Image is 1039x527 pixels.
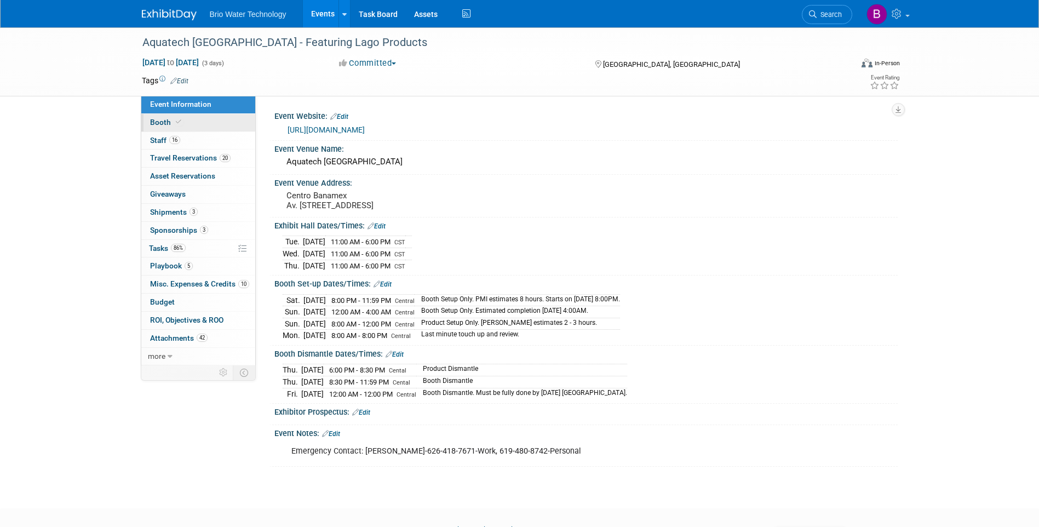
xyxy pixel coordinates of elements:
[415,330,620,341] td: Last minute touch up and review.
[197,334,208,342] span: 42
[862,59,872,67] img: Format-Inperson.png
[415,306,620,318] td: Booth Setup Only. Estimated completion [DATE] 4:00AM.
[220,154,231,162] span: 20
[214,365,233,380] td: Personalize Event Tab Strip
[141,276,255,293] a: Misc. Expenses & Credits10
[394,251,405,258] span: CST
[150,100,211,108] span: Event Information
[329,378,389,386] span: 8:30 PM - 11:59 PM
[141,114,255,131] a: Booth
[817,10,842,19] span: Search
[397,391,416,398] span: Central
[283,248,303,260] td: Wed.
[393,379,410,386] span: Cental
[233,365,255,380] td: Toggle Event Tabs
[303,236,325,248] td: [DATE]
[141,186,255,203] a: Giveaways
[331,331,387,340] span: 8:00 AM - 8:00 PM
[185,262,193,270] span: 5
[142,58,199,67] span: [DATE] [DATE]
[394,263,405,270] span: CST
[283,294,303,306] td: Sat.
[150,316,223,324] span: ROI, Objectives & ROO
[141,312,255,329] a: ROI, Objectives & ROO
[170,77,188,85] a: Edit
[141,222,255,239] a: Sponsorships3
[330,113,348,121] a: Edit
[301,376,324,388] td: [DATE]
[149,244,186,253] span: Tasks
[331,308,391,316] span: 12:00 AM - 4:00 AM
[274,404,898,418] div: Exhibitor Prospectus:
[238,280,249,288] span: 10
[303,330,326,341] td: [DATE]
[141,257,255,275] a: Playbook5
[788,57,900,73] div: Event Format
[274,425,898,439] div: Event Notes:
[386,351,404,358] a: Edit
[141,150,255,167] a: Travel Reservations20
[415,294,620,306] td: Booth Setup Only. PMI estimates 8 hours. Starts on [DATE] 8:00PM.
[322,430,340,438] a: Edit
[331,320,391,328] span: 8:00 AM - 12:00 PM
[331,250,391,258] span: 11:00 AM - 6:00 PM
[150,334,208,342] span: Attachments
[416,364,627,376] td: Product Dismantle
[866,4,887,25] img: Brandye Gahagan
[603,60,740,68] span: [GEOGRAPHIC_DATA], [GEOGRAPHIC_DATA]
[870,75,899,81] div: Event Rating
[303,318,326,330] td: [DATE]
[301,388,324,399] td: [DATE]
[335,58,400,69] button: Committed
[169,136,180,144] span: 16
[165,58,176,67] span: to
[150,136,180,145] span: Staff
[802,5,852,24] a: Search
[139,33,836,53] div: Aquatech [GEOGRAPHIC_DATA] - Featuring Lago Products
[201,60,224,67] span: (3 days)
[395,297,415,305] span: Central
[283,388,301,399] td: Fri.
[141,294,255,311] a: Budget
[329,390,393,398] span: 12:00 AM - 12:00 PM
[141,240,255,257] a: Tasks86%
[190,208,198,216] span: 3
[150,118,183,127] span: Booth
[303,294,326,306] td: [DATE]
[303,248,325,260] td: [DATE]
[274,141,898,154] div: Event Venue Name:
[416,388,627,399] td: Booth Dismantle. Must be fully done by [DATE] [GEOGRAPHIC_DATA].
[141,96,255,113] a: Event Information
[283,364,301,376] td: Thu.
[141,132,255,150] a: Staff16
[389,367,406,374] span: Cental
[303,306,326,318] td: [DATE]
[283,376,301,388] td: Thu.
[331,262,391,270] span: 11:00 AM - 6:00 PM
[331,238,391,246] span: 11:00 AM - 6:00 PM
[301,364,324,376] td: [DATE]
[329,366,385,374] span: 6:00 PM - 8:30 PM
[200,226,208,234] span: 3
[283,330,303,341] td: Mon.
[331,296,391,305] span: 8:00 PM - 11:59 PM
[141,204,255,221] a: Shipments3
[210,10,286,19] span: Brio Water Technology
[288,125,365,134] a: [URL][DOMAIN_NAME]
[142,75,188,86] td: Tags
[141,330,255,347] a: Attachments42
[274,276,898,290] div: Booth Set-up Dates/Times:
[142,9,197,20] img: ExhibitDay
[395,309,415,316] span: Central
[874,59,900,67] div: In-Person
[303,260,325,271] td: [DATE]
[141,168,255,185] a: Asset Reservations
[150,190,186,198] span: Giveaways
[415,318,620,330] td: Product Setup Only. [PERSON_NAME] estimates 2 - 3 hours.
[283,153,889,170] div: Aquatech [GEOGRAPHIC_DATA]
[274,217,898,232] div: Exhibit Hall Dates/Times:
[368,222,386,230] a: Edit
[391,333,411,340] span: Central
[150,153,231,162] span: Travel Reservations
[374,280,392,288] a: Edit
